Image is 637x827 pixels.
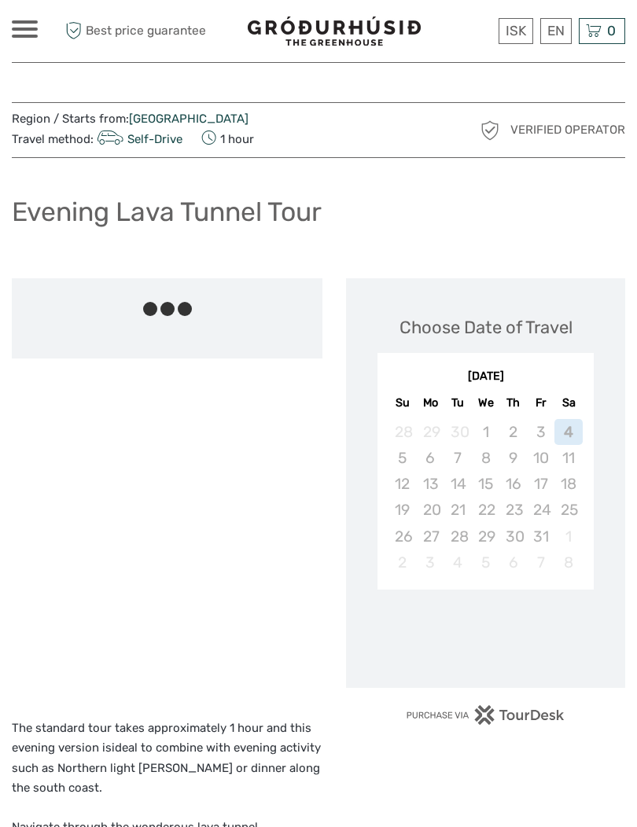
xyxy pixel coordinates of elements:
[444,419,472,445] div: Not available Tuesday, September 30th, 2025
[12,111,249,127] span: Region / Starts from:
[388,549,416,575] div: Not available Sunday, November 2nd, 2025
[248,17,421,46] img: 1578-341a38b5-ce05-4595-9f3d-b8aa3718a0b3_logo_small.jpg
[499,471,527,497] div: Not available Thursday, October 16th, 2025
[605,23,618,39] span: 0
[499,497,527,523] div: Not available Thursday, October 23rd, 2025
[527,419,554,445] div: Not available Friday, October 3rd, 2025
[527,497,554,523] div: Not available Friday, October 24th, 2025
[554,419,582,445] div: Not available Saturday, October 4th, 2025
[472,445,499,471] div: Not available Wednesday, October 8th, 2025
[417,497,444,523] div: Not available Monday, October 20th, 2025
[417,549,444,575] div: Not available Monday, November 3rd, 2025
[12,719,322,799] p: The standard tour takes approximately 1 hour and this evening version isideal to combine with eve...
[388,471,416,497] div: Not available Sunday, October 12th, 2025
[444,392,472,413] div: Tu
[499,392,527,413] div: Th
[388,419,416,445] div: Not available Sunday, September 28th, 2025
[499,445,527,471] div: Not available Thursday, October 9th, 2025
[554,524,582,549] div: Not available Saturday, November 1st, 2025
[444,445,472,471] div: Not available Tuesday, October 7th, 2025
[472,392,499,413] div: We
[527,549,554,575] div: Not available Friday, November 7th, 2025
[481,630,491,641] div: Loading...
[444,471,472,497] div: Not available Tuesday, October 14th, 2025
[400,315,573,340] div: Choose Date of Travel
[554,445,582,471] div: Not available Saturday, October 11th, 2025
[472,497,499,523] div: Not available Wednesday, October 22nd, 2025
[554,471,582,497] div: Not available Saturday, October 18th, 2025
[12,196,322,228] h1: Evening Lava Tunnel Tour
[554,549,582,575] div: Not available Saturday, November 8th, 2025
[417,445,444,471] div: Not available Monday, October 6th, 2025
[444,549,472,575] div: Not available Tuesday, November 4th, 2025
[382,419,588,575] div: month 2025-10
[472,524,499,549] div: Not available Wednesday, October 29th, 2025
[12,127,182,149] span: Travel method:
[417,419,444,445] div: Not available Monday, September 29th, 2025
[377,369,594,385] div: [DATE]
[201,127,254,149] span: 1 hour
[129,112,249,126] a: [GEOGRAPHIC_DATA]
[472,471,499,497] div: Not available Wednesday, October 15th, 2025
[472,549,499,575] div: Not available Wednesday, November 5th, 2025
[472,419,499,445] div: Not available Wednesday, October 1st, 2025
[417,392,444,413] div: Mo
[388,445,416,471] div: Not available Sunday, October 5th, 2025
[406,705,565,725] img: PurchaseViaTourDesk.png
[540,18,572,44] div: EN
[554,497,582,523] div: Not available Saturday, October 25th, 2025
[499,524,527,549] div: Not available Thursday, October 30th, 2025
[527,445,554,471] div: Not available Friday, October 10th, 2025
[417,524,444,549] div: Not available Monday, October 27th, 2025
[388,392,416,413] div: Su
[499,549,527,575] div: Not available Thursday, November 6th, 2025
[388,524,416,549] div: Not available Sunday, October 26th, 2025
[94,132,182,146] a: Self-Drive
[444,524,472,549] div: Not available Tuesday, October 28th, 2025
[527,392,554,413] div: Fr
[477,118,503,143] img: verified_operator_grey_128.png
[61,18,206,44] span: Best price guarantee
[417,471,444,497] div: Not available Monday, October 13th, 2025
[506,23,526,39] span: ISK
[527,471,554,497] div: Not available Friday, October 17th, 2025
[527,524,554,549] div: Not available Friday, October 31st, 2025
[554,392,582,413] div: Sa
[444,497,472,523] div: Not available Tuesday, October 21st, 2025
[510,122,625,138] span: Verified Operator
[499,419,527,445] div: Not available Thursday, October 2nd, 2025
[388,497,416,523] div: Not available Sunday, October 19th, 2025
